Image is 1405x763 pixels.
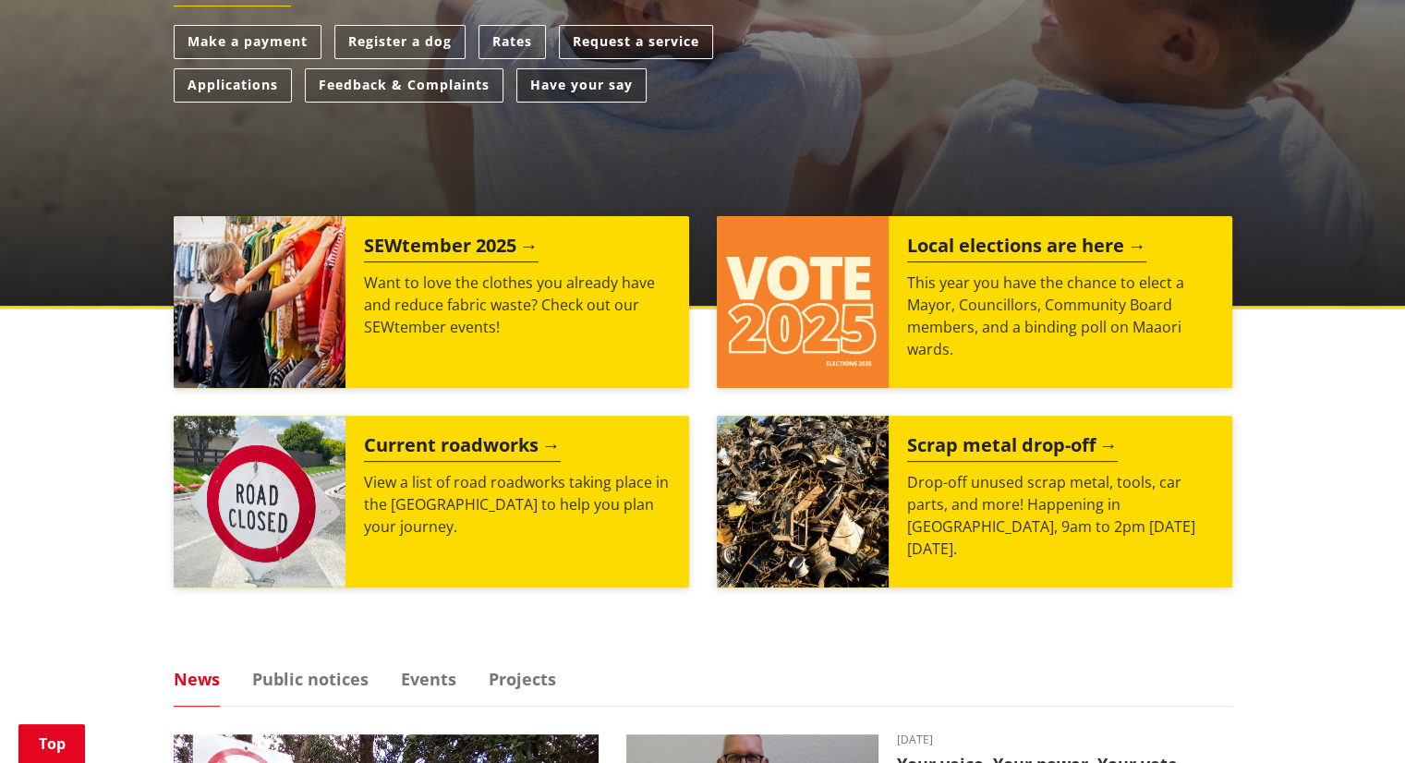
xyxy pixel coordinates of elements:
a: Projects [489,671,556,687]
a: Local elections are here This year you have the chance to elect a Mayor, Councillors, Community B... [717,216,1232,388]
a: Top [18,724,85,763]
a: Have your say [516,68,647,103]
p: This year you have the chance to elect a Mayor, Councillors, Community Board members, and a bindi... [907,272,1214,360]
h2: Scrap metal drop-off [907,434,1118,462]
a: Current roadworks View a list of road roadworks taking place in the [GEOGRAPHIC_DATA] to help you... [174,416,689,587]
a: News [174,671,220,687]
a: Public notices [252,671,369,687]
a: Rates [478,25,546,59]
a: SEWtember 2025 Want to love the clothes you already have and reduce fabric waste? Check out our S... [174,216,689,388]
p: Drop-off unused scrap metal, tools, car parts, and more! Happening in [GEOGRAPHIC_DATA], 9am to 2... [907,471,1214,560]
img: Road closed sign [174,416,345,587]
a: Register a dog [334,25,466,59]
iframe: Messenger Launcher [1320,685,1387,752]
a: Make a payment [174,25,321,59]
img: Scrap metal collection [717,416,889,587]
a: Request a service [559,25,713,59]
h2: SEWtember 2025 [364,235,539,262]
img: SEWtember [174,216,345,388]
a: Events [401,671,456,687]
a: Feedback & Complaints [305,68,503,103]
time: [DATE] [897,734,1232,745]
a: A massive pile of rusted scrap metal, including wheels and various industrial parts, under a clea... [717,416,1232,587]
h2: Current roadworks [364,434,561,462]
img: Vote 2025 [717,216,889,388]
p: View a list of road roadworks taking place in the [GEOGRAPHIC_DATA] to help you plan your journey. [364,471,671,538]
h2: Local elections are here [907,235,1146,262]
a: Applications [174,68,292,103]
p: Want to love the clothes you already have and reduce fabric waste? Check out our SEWtember events! [364,272,671,338]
